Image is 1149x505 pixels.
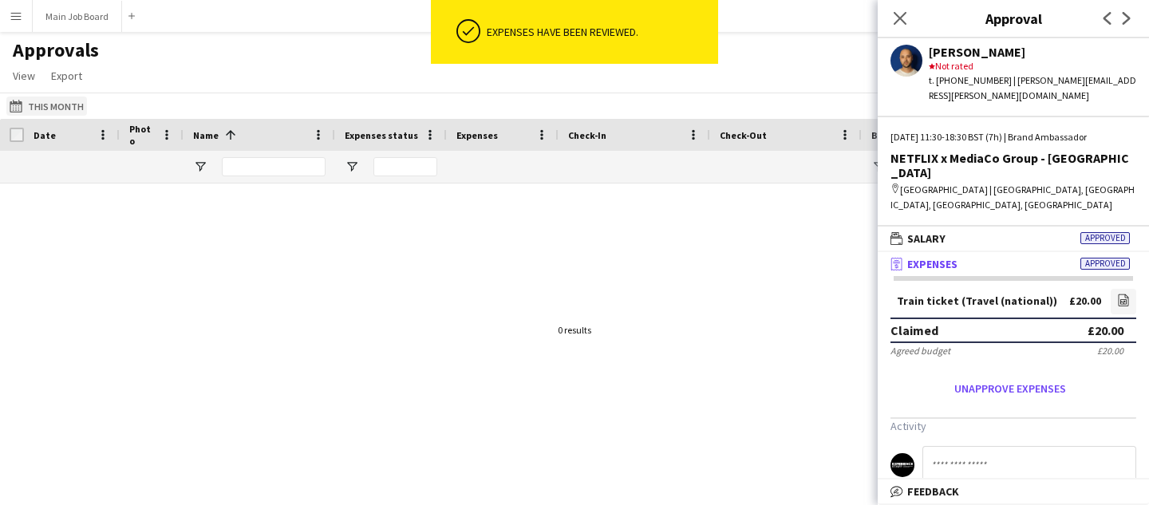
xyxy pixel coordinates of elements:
[720,129,767,141] span: Check-Out
[890,130,1136,144] div: [DATE] 11:30-18:30 BST (7h) | Brand Ambassador
[1097,345,1123,357] div: £20.00
[907,257,958,271] span: Expenses
[878,8,1149,29] h3: Approval
[345,129,418,141] span: Expenses status
[487,25,712,39] div: Expenses have been reviewed.
[1088,322,1123,338] div: £20.00
[51,69,82,83] span: Export
[193,129,219,141] span: Name
[568,129,606,141] span: Check-In
[129,123,155,147] span: Photo
[373,157,437,176] input: Expenses status Filter Input
[6,97,87,116] button: This Month
[6,65,41,86] a: View
[1069,295,1101,307] div: £20.00
[878,252,1149,276] mat-expansion-panel-header: ExpensesApproved
[890,376,1130,401] button: Unapprove expenses
[871,160,886,174] button: Open Filter Menu
[890,151,1136,180] div: NETFLIX x MediaCo Group - [GEOGRAPHIC_DATA]
[193,160,207,174] button: Open Filter Menu
[871,129,899,141] span: Board
[907,231,946,246] span: Salary
[890,345,950,357] div: Agreed budget
[222,157,326,176] input: Name Filter Input
[10,128,24,142] input: Column with Header Selection
[13,69,35,83] span: View
[890,419,1136,433] h3: Activity
[33,1,122,32] button: Main Job Board
[929,73,1136,102] div: t. [PHONE_NUMBER] | [PERSON_NAME][EMAIL_ADDRESS][PERSON_NAME][DOMAIN_NAME]
[345,160,359,174] button: Open Filter Menu
[897,295,1057,307] div: Train ticket (Travel (national))
[907,484,959,499] span: Feedback
[456,129,498,141] span: Expenses
[34,129,56,141] span: Date
[929,45,1136,59] div: [PERSON_NAME]
[1080,232,1130,244] span: Approved
[558,324,591,336] div: 0 results
[878,479,1149,503] mat-expansion-panel-header: Feedback
[878,227,1149,251] mat-expansion-panel-header: SalaryApproved
[890,322,938,338] div: Claimed
[890,183,1136,211] div: [GEOGRAPHIC_DATA] | [GEOGRAPHIC_DATA], [GEOGRAPHIC_DATA], [GEOGRAPHIC_DATA], [GEOGRAPHIC_DATA]
[45,65,89,86] a: Export
[929,59,1136,73] div: Not rated
[1080,258,1130,270] span: Approved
